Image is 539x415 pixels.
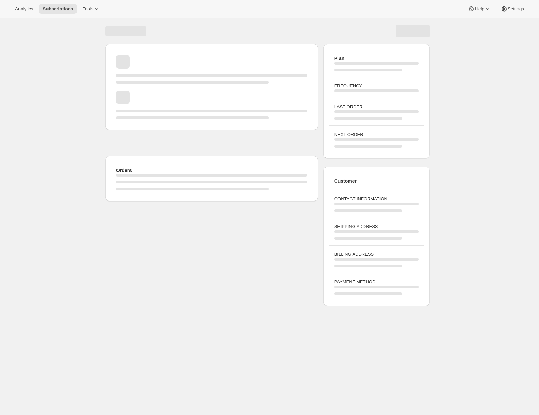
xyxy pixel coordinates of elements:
span: Subscriptions [43,6,73,12]
span: Settings [508,6,524,12]
button: Help [464,4,495,14]
button: Settings [497,4,528,14]
h3: CONTACT INFORMATION [334,196,419,203]
h3: SHIPPING ADDRESS [334,223,419,230]
span: Analytics [15,6,33,12]
div: Page loading [97,18,438,309]
h3: PAYMENT METHOD [334,279,419,286]
h3: BILLING ADDRESS [334,251,419,258]
h3: FREQUENCY [334,83,419,89]
button: Subscriptions [39,4,77,14]
h2: Customer [334,178,419,184]
button: Analytics [11,4,37,14]
span: Tools [83,6,93,12]
span: Help [475,6,484,12]
h3: NEXT ORDER [334,131,419,138]
button: Tools [79,4,104,14]
h2: Plan [334,55,419,62]
h2: Orders [116,167,307,174]
h3: LAST ORDER [334,103,419,110]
